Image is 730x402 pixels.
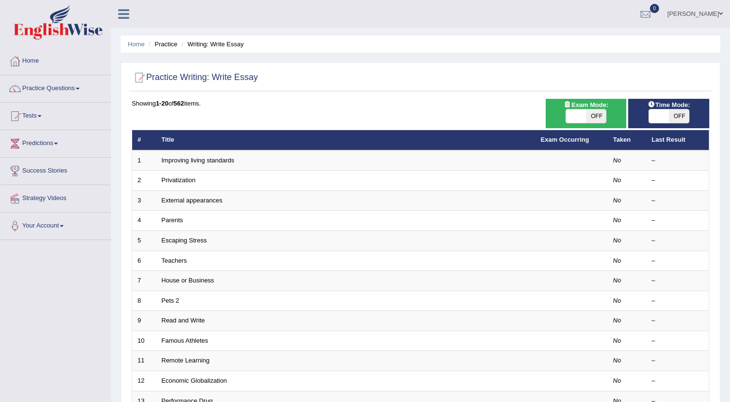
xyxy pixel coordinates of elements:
[146,40,177,49] li: Practice
[156,100,168,107] b: 1-20
[560,100,612,110] span: Exam Mode:
[128,40,145,48] a: Home
[647,130,709,150] th: Last Result
[652,256,704,266] div: –
[586,109,606,123] span: OFF
[0,75,110,99] a: Practice Questions
[162,197,222,204] a: External appearances
[613,277,621,284] em: No
[179,40,244,49] li: Writing: Write Essay
[613,157,621,164] em: No
[132,171,156,191] td: 2
[132,311,156,331] td: 9
[0,185,110,209] a: Strategy Videos
[652,276,704,285] div: –
[652,156,704,165] div: –
[132,271,156,291] td: 7
[162,337,208,344] a: Famous Athletes
[650,4,660,13] span: 0
[162,176,196,184] a: Privatization
[162,317,205,324] a: Read and Write
[174,100,184,107] b: 562
[132,130,156,150] th: #
[162,157,234,164] a: Improving living standards
[652,176,704,185] div: –
[162,237,207,244] a: Escaping Stress
[652,236,704,245] div: –
[613,197,621,204] em: No
[652,196,704,205] div: –
[652,356,704,365] div: –
[613,337,621,344] em: No
[162,216,183,224] a: Parents
[613,377,621,384] em: No
[652,216,704,225] div: –
[132,150,156,171] td: 1
[162,257,187,264] a: Teachers
[132,190,156,211] td: 3
[613,297,621,304] em: No
[0,158,110,182] a: Success Stories
[132,291,156,311] td: 8
[546,99,627,128] div: Show exams occurring in exams
[132,211,156,231] td: 4
[613,176,621,184] em: No
[132,331,156,351] td: 10
[132,351,156,371] td: 11
[0,103,110,127] a: Tests
[652,336,704,346] div: –
[613,216,621,224] em: No
[608,130,647,150] th: Taken
[541,136,589,143] a: Exam Occurring
[162,297,179,304] a: Pets 2
[132,231,156,251] td: 5
[652,296,704,306] div: –
[669,109,689,123] span: OFF
[0,130,110,154] a: Predictions
[613,257,621,264] em: No
[652,376,704,386] div: –
[644,100,694,110] span: Time Mode:
[0,48,110,72] a: Home
[613,237,621,244] em: No
[0,213,110,237] a: Your Account
[132,371,156,391] td: 12
[162,357,210,364] a: Remote Learning
[156,130,536,150] th: Title
[652,316,704,325] div: –
[162,377,227,384] a: Economic Globalization
[132,99,709,108] div: Showing of items.
[132,70,258,85] h2: Practice Writing: Write Essay
[132,251,156,271] td: 6
[613,317,621,324] em: No
[613,357,621,364] em: No
[162,277,214,284] a: House or Business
